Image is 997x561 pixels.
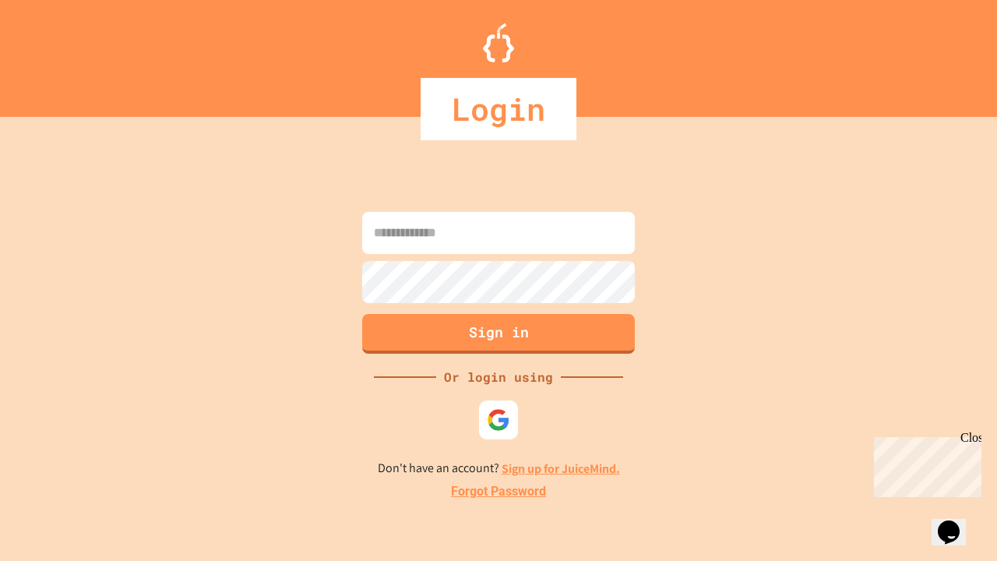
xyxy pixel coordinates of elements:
div: Login [421,78,576,140]
p: Don't have an account? [378,459,620,478]
div: Or login using [436,368,561,386]
div: Chat with us now!Close [6,6,107,99]
a: Sign up for JuiceMind. [502,460,620,477]
button: Sign in [362,314,635,354]
iframe: chat widget [932,499,981,545]
a: Forgot Password [451,482,546,501]
img: google-icon.svg [487,408,510,432]
img: Logo.svg [483,23,514,62]
iframe: chat widget [868,431,981,497]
